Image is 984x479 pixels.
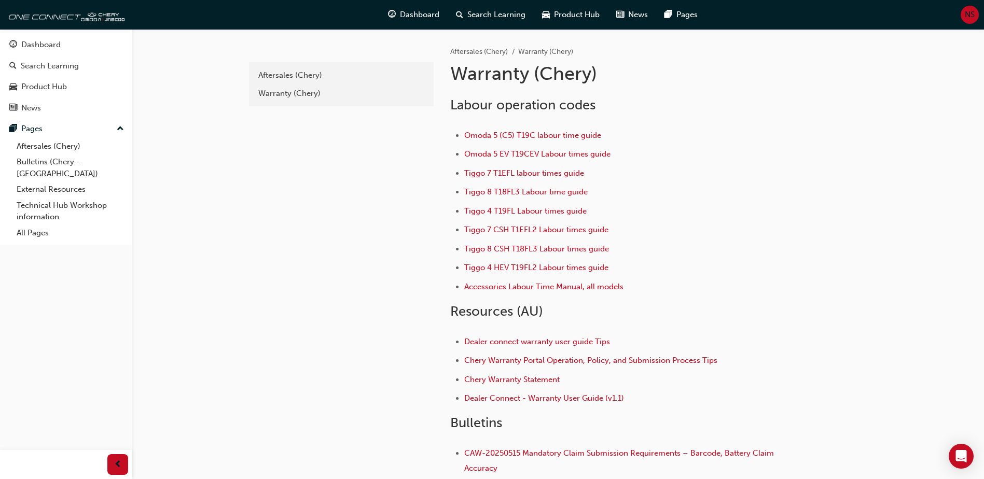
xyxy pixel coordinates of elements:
[9,62,17,71] span: search-icon
[961,6,979,24] button: NS
[400,9,439,21] span: Dashboard
[464,375,560,384] a: Chery Warranty Statement
[464,263,608,272] a: Tiggo 4 HEV T19FL2 Labour times guide
[464,282,623,291] a: Accessories Labour Time Manual, all models
[518,46,573,58] li: Warranty (Chery)
[4,119,128,138] button: Pages
[12,181,128,198] a: External Resources
[464,244,609,253] a: Tiggo 8 CSH T18FL3 Labour times guide
[464,187,588,196] a: Tiggo 8 T18FL3 Labour time guide
[21,123,43,135] div: Pages
[12,154,128,181] a: Bulletins (Chery - [GEOGRAPHIC_DATA])
[676,9,698,21] span: Pages
[534,4,608,25] a: car-iconProduct Hub
[450,303,543,319] span: Resources (AU)
[9,40,17,50] span: guage-icon
[4,98,128,118] a: News
[450,62,791,85] h1: Warranty (Chery)
[464,131,601,140] a: Omoda 5 (C5) T19C labour time guide
[464,448,776,473] a: CAW-20250515 Mandatory Claim Submission Requirements – Barcode, Battery Claim Accuracy
[616,8,624,21] span: news-icon
[21,39,61,51] div: Dashboard
[4,35,128,54] a: Dashboard
[4,77,128,96] a: Product Hub
[664,8,672,21] span: pages-icon
[467,9,525,21] span: Search Learning
[9,82,17,92] span: car-icon
[5,4,124,25] img: oneconnect
[450,47,508,56] a: Aftersales (Chery)
[9,124,17,134] span: pages-icon
[4,33,128,119] button: DashboardSearch LearningProduct HubNews
[12,198,128,225] a: Technical Hub Workshop information
[464,337,610,346] a: Dealer connect warranty user guide Tips
[464,225,608,234] a: Tiggo 7 CSH T1EFL2 Labour times guide
[388,8,396,21] span: guage-icon
[4,57,128,76] a: Search Learning
[628,9,648,21] span: News
[608,4,656,25] a: news-iconNews
[965,9,975,21] span: NS
[464,149,611,159] a: Omoda 5 EV T19CEV Labour times guide
[253,66,429,84] a: Aftersales (Chery)
[464,356,717,365] a: Chery Warranty Portal Operation, Policy, and Submission Process Tips
[464,393,624,403] a: Dealer Connect - Warranty User Guide (v1.1)
[258,88,424,100] div: Warranty (Chery)
[450,415,502,431] span: Bulletins
[21,102,41,114] div: News
[450,97,595,113] span: Labour operation codes
[380,4,448,25] a: guage-iconDashboard
[9,104,17,113] span: news-icon
[464,206,587,216] a: Tiggo 4 T19FL Labour times guide
[542,8,550,21] span: car-icon
[12,138,128,154] a: Aftersales (Chery)
[21,60,79,72] div: Search Learning
[253,84,429,103] a: Warranty (Chery)
[12,225,128,241] a: All Pages
[117,122,124,136] span: up-icon
[464,168,584,178] a: Tiggo 7 T1EFL labour times guide
[656,4,706,25] a: pages-iconPages
[114,458,122,471] span: prev-icon
[456,8,463,21] span: search-icon
[949,444,974,469] div: Open Intercom Messenger
[21,81,67,93] div: Product Hub
[448,4,534,25] a: search-iconSearch Learning
[258,69,424,81] div: Aftersales (Chery)
[554,9,600,21] span: Product Hub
